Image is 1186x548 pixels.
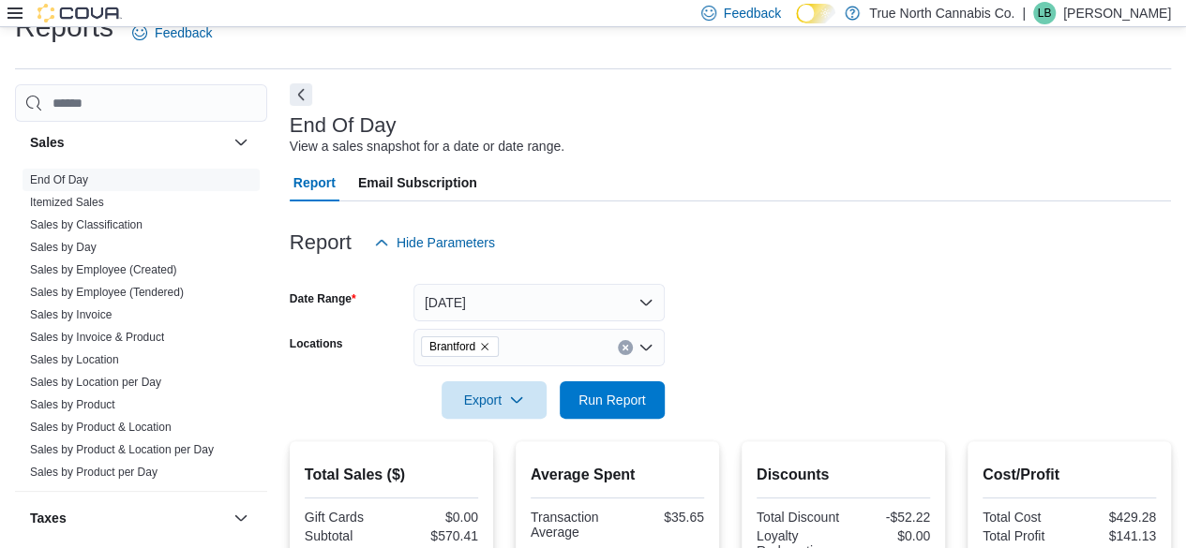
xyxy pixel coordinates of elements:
button: [DATE] [413,284,665,321]
button: Sales [230,131,252,154]
div: Total Discount [757,510,840,525]
div: $141.13 [1073,528,1156,543]
a: Sales by Classification [30,218,143,231]
button: Taxes [230,507,252,529]
button: Clear input [618,340,633,355]
button: Open list of options [638,340,653,355]
span: Run Report [578,391,646,409]
div: Subtotal [305,528,388,543]
span: Dark Mode [796,23,797,24]
h2: Total Sales ($) [305,464,478,486]
a: Sales by Day [30,241,97,254]
span: Sales by Classification [30,217,143,232]
h2: Average Spent [531,464,704,486]
div: Gift Cards [305,510,388,525]
span: Sales by Product & Location [30,420,172,435]
div: Transaction Average [531,510,614,540]
span: Brantford [429,337,475,356]
span: Sales by Invoice & Product [30,330,164,345]
div: -$52.22 [847,510,930,525]
span: Sales by Invoice [30,307,112,322]
span: Sales by Employee (Tendered) [30,285,184,300]
button: Hide Parameters [367,224,503,261]
img: Cova [38,4,122,22]
span: Sales by Product [30,397,115,412]
h2: Discounts [757,464,930,486]
span: Sales by Location [30,352,119,367]
a: End Of Day [30,173,88,186]
a: Sales by Employee (Tendered) [30,286,184,299]
div: $0.00 [847,528,930,543]
div: Lori Burns [1033,2,1056,24]
a: Sales by Product & Location [30,421,172,434]
span: Sales by Product & Location per Day [30,442,214,457]
label: Date Range [290,291,356,306]
p: True North Cannabis Co. [869,2,1014,24]
span: Sales by Day [30,240,97,255]
a: Sales by Product [30,398,115,411]
span: Sales by Product per Day [30,465,158,480]
span: Sales by Employee (Created) [30,262,177,277]
h3: End Of Day [290,114,397,137]
a: Sales by Product per Day [30,466,158,479]
button: Run Report [560,381,665,419]
label: Locations [290,336,343,351]
button: Export [442,381,547,419]
span: Export [453,381,535,419]
p: [PERSON_NAME] [1063,2,1171,24]
div: $35.65 [621,510,704,525]
div: $570.41 [395,528,478,543]
a: Sales by Invoice [30,308,112,321]
a: Sales by Location per Day [30,376,161,389]
span: Feedback [724,4,781,22]
span: Sales by Location per Day [30,375,161,390]
h3: Sales [30,133,65,152]
a: Sales by Product & Location per Day [30,443,214,456]
span: LB [1038,2,1052,24]
span: Brantford [421,336,499,357]
h3: Report [290,231,352,254]
input: Dark Mode [796,4,835,23]
a: Sales by Employee (Created) [30,263,177,276]
div: Total Profit [983,528,1066,543]
button: Remove Brantford from selection in this group [479,341,490,352]
h3: Taxes [30,509,67,527]
span: Hide Parameters [397,233,495,252]
h2: Cost/Profit [983,464,1156,486]
div: Total Cost [983,510,1066,525]
div: $429.28 [1073,510,1156,525]
div: Sales [15,169,267,491]
h1: Reports [15,8,113,46]
a: Feedback [125,14,219,52]
span: End Of Day [30,172,88,187]
div: View a sales snapshot for a date or date range. [290,137,564,156]
a: Sales by Location [30,353,119,366]
span: Feedback [155,23,212,42]
span: Itemized Sales [30,195,104,210]
button: Next [290,83,312,106]
p: | [1022,2,1026,24]
a: Itemized Sales [30,196,104,209]
button: Sales [30,133,226,152]
a: Sales by Invoice & Product [30,331,164,344]
button: Taxes [30,509,226,527]
div: $0.00 [395,510,478,525]
span: Report [293,164,336,201]
span: Email Subscription [358,164,477,201]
